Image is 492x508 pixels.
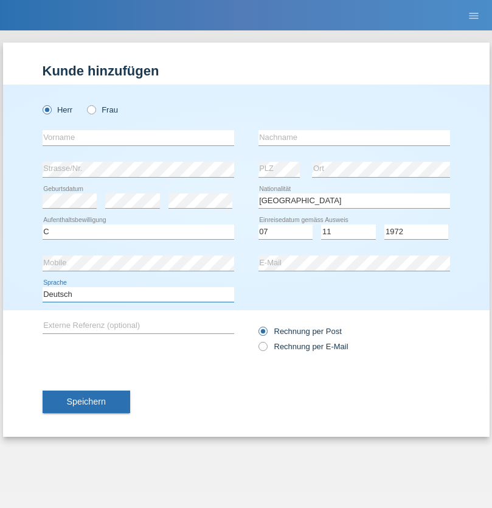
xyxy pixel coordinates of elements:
[468,10,480,22] i: menu
[43,391,130,414] button: Speichern
[87,105,95,113] input: Frau
[67,397,106,406] span: Speichern
[258,327,342,336] label: Rechnung per Post
[43,105,50,113] input: Herr
[258,342,348,351] label: Rechnung per E-Mail
[43,105,73,114] label: Herr
[258,342,266,357] input: Rechnung per E-Mail
[87,105,118,114] label: Frau
[258,327,266,342] input: Rechnung per Post
[43,63,450,78] h1: Kunde hinzufügen
[462,12,486,19] a: menu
